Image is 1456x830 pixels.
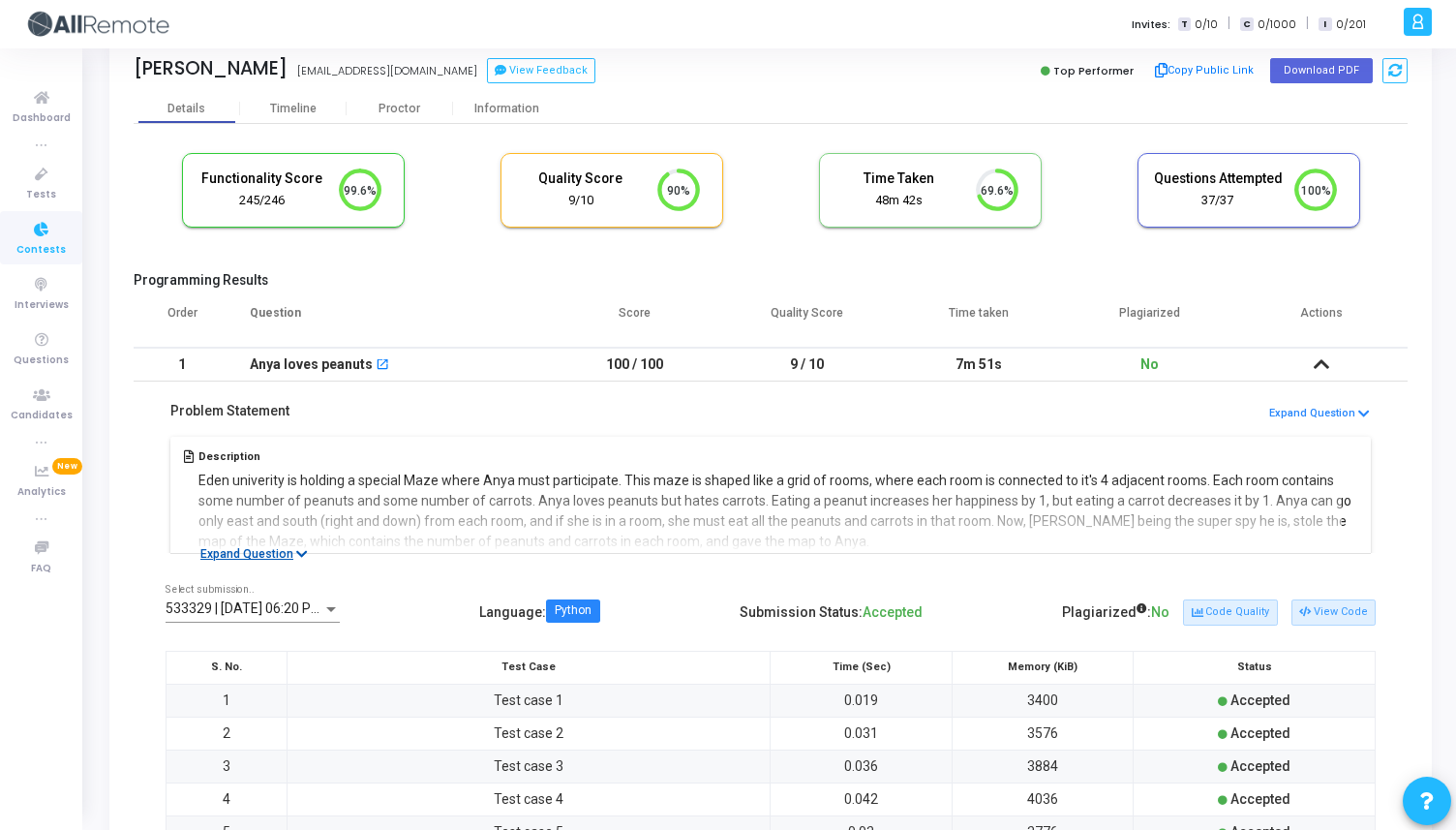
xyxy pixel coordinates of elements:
div: Python [555,605,591,617]
div: 245/246 [197,192,327,210]
span: I [1319,17,1331,32]
div: Proctor [347,102,453,116]
button: Expand Question [1268,405,1371,423]
button: Code Quality [1183,599,1277,625]
td: Test case 4 [287,783,771,815]
span: Candidates [11,408,73,424]
td: 3884 [952,750,1133,783]
div: Language : [479,597,600,629]
button: Copy Public Link [1149,56,1260,85]
span: | [1306,14,1309,34]
td: 7m 51s [893,348,1064,382]
td: 0.031 [771,717,952,750]
td: Test case 1 [287,684,771,717]
span: 0/10 [1195,16,1218,33]
th: Plagiarized [1064,293,1235,348]
span: Accepted [1230,725,1290,741]
th: Quality Score [720,293,892,348]
th: Score [549,293,720,348]
td: 3576 [952,717,1133,750]
td: 3400 [952,684,1133,717]
span: 0/1000 [1258,16,1296,33]
td: Test case 3 [287,750,771,783]
div: 37/37 [1153,192,1283,210]
th: Order [134,293,230,348]
th: Time taken [893,293,1064,348]
td: Test case 2 [287,717,771,750]
th: Status [1134,651,1376,684]
th: Time (Sec) [771,651,952,684]
div: Submission Status: [740,597,923,629]
td: 4 [167,783,288,815]
span: 0/201 [1336,16,1366,33]
span: C [1240,17,1253,32]
h5: Functionality Score [197,170,327,187]
span: T [1178,17,1191,32]
h5: Questions Attempted [1153,170,1283,187]
th: Memory (KiB) [952,651,1133,684]
h5: Quality Score [516,170,646,187]
span: Questions [14,353,69,369]
td: 1 [167,684,288,717]
td: 3 [167,750,288,783]
div: [PERSON_NAME] [134,57,288,79]
div: Information [453,102,560,116]
td: 1 [134,348,230,382]
span: Accepted [1230,692,1290,708]
span: New [52,458,82,475]
h5: Time Taken [834,170,964,187]
div: Timeline [270,102,317,116]
img: logo [24,5,169,44]
div: 9/10 [516,192,646,210]
th: Question [230,293,549,348]
label: Invites: [1132,16,1170,33]
h5: Description [198,450,1358,463]
button: View Code [1291,599,1376,625]
h5: Problem Statement [170,403,289,419]
span: Contests [16,242,66,259]
td: 4036 [952,783,1133,815]
button: View Feedback [487,58,595,83]
span: Analytics [17,484,66,501]
span: 533329 | [DATE] 06:20 PM IST (Best) P [166,600,398,616]
div: 48m 42s [834,192,964,210]
td: 0.019 [771,684,952,717]
td: 0.036 [771,750,952,783]
span: No [1151,604,1169,620]
p: Eden univerity is holding a special Maze where Anya must participate. This maze is shaped like a ... [198,471,1358,552]
div: [EMAIL_ADDRESS][DOMAIN_NAME] [297,63,477,79]
button: Download PDF [1270,58,1373,83]
th: Actions [1236,293,1408,348]
span: Tests [26,187,56,203]
span: Accepted [863,604,923,620]
div: Anya loves peanuts [250,349,373,381]
span: | [1228,14,1230,34]
button: Expand Question [190,544,318,564]
span: Dashboard [13,110,71,127]
span: Accepted [1230,791,1290,807]
th: Test Case [287,651,771,684]
td: 100 / 100 [549,348,720,382]
span: Top Performer [1053,63,1134,78]
span: Accepted [1230,758,1290,774]
div: Plagiarized : [1062,597,1169,629]
div: Details [167,102,205,116]
h5: Programming Results [134,272,1408,289]
mat-icon: open_in_new [376,359,389,373]
th: S. No. [167,651,288,684]
td: 9 / 10 [720,348,892,382]
span: No [1140,356,1159,372]
span: FAQ [31,561,51,577]
td: 2 [167,717,288,750]
span: Interviews [15,297,69,314]
td: 0.042 [771,783,952,815]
